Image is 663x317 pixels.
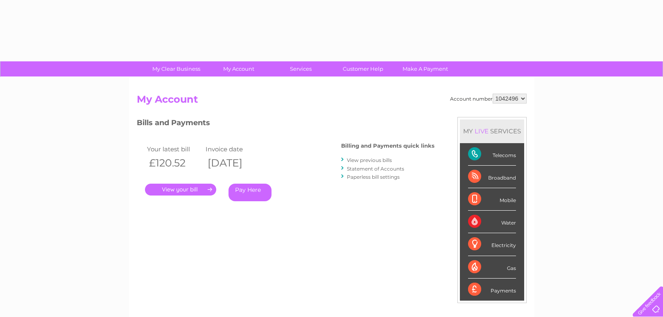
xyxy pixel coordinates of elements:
div: Water [468,211,516,233]
td: Invoice date [204,144,262,155]
div: Mobile [468,188,516,211]
div: LIVE [473,127,490,135]
a: . [145,184,216,196]
h3: Bills and Payments [137,117,434,131]
div: Gas [468,256,516,279]
h4: Billing and Payments quick links [341,143,434,149]
div: Electricity [468,233,516,256]
div: Telecoms [468,143,516,166]
a: My Clear Business [143,61,210,76]
h2: My Account [137,94,527,109]
a: Make A Payment [391,61,459,76]
div: Account number [450,94,527,103]
th: [DATE] [204,155,262,171]
a: Services [267,61,335,76]
a: Statement of Accounts [347,166,404,172]
td: Your latest bill [145,144,204,155]
div: MY SERVICES [460,119,524,143]
a: My Account [205,61,272,76]
div: Payments [468,279,516,301]
a: Pay Here [229,184,272,201]
a: Paperless bill settings [347,174,400,180]
a: View previous bills [347,157,392,163]
a: Customer Help [329,61,397,76]
th: £120.52 [145,155,204,171]
div: Broadband [468,166,516,188]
